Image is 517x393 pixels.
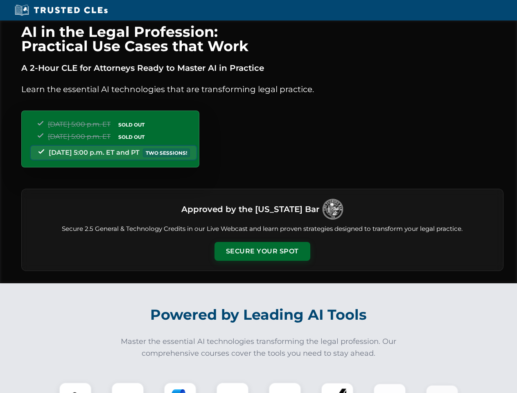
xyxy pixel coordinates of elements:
span: [DATE] 5:00 p.m. ET [48,133,111,140]
span: SOLD OUT [115,133,147,141]
p: Secure 2.5 General & Technology Credits in our Live Webcast and learn proven strategies designed ... [32,224,493,234]
p: A 2-Hour CLE for Attorneys Ready to Master AI in Practice [21,61,503,75]
img: Trusted CLEs [12,4,110,16]
span: SOLD OUT [115,120,147,129]
button: Secure Your Spot [214,242,310,261]
p: Learn the essential AI technologies that are transforming legal practice. [21,83,503,96]
span: [DATE] 5:00 p.m. ET [48,120,111,128]
h3: Approved by the [US_STATE] Bar [181,202,319,217]
h2: Powered by Leading AI Tools [32,300,485,329]
img: Logo [323,199,343,219]
p: Master the essential AI technologies transforming the legal profession. Our comprehensive courses... [115,336,402,359]
h1: AI in the Legal Profession: Practical Use Cases that Work [21,25,503,53]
